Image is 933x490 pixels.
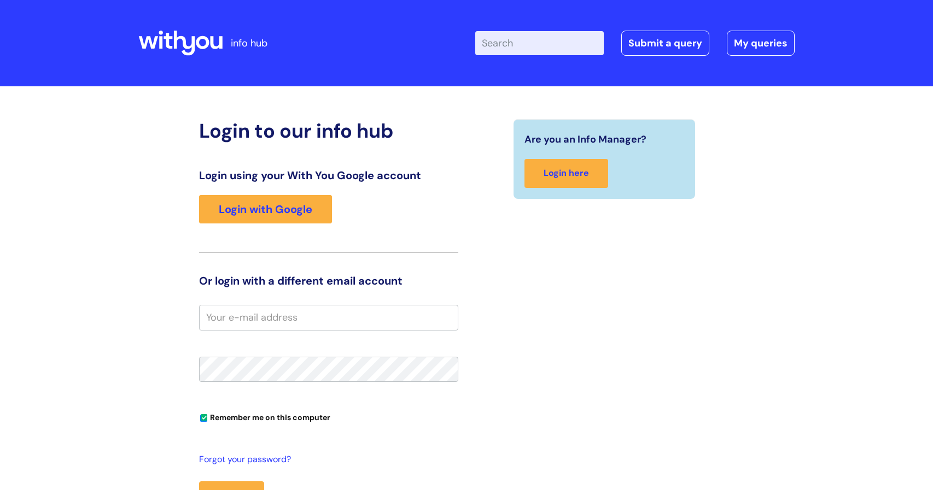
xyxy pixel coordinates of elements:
a: Login here [524,159,608,188]
input: Search [475,31,604,55]
input: Your e-mail address [199,305,458,330]
input: Remember me on this computer [200,415,207,422]
a: Submit a query [621,31,709,56]
p: info hub [231,34,267,52]
h3: Or login with a different email account [199,274,458,287]
a: Login with Google [199,195,332,223]
label: Remember me on this computer [199,410,330,422]
span: Are you an Info Manager? [524,131,646,148]
a: My queries [727,31,795,56]
a: Forgot your password? [199,452,453,468]
h3: Login using your With You Google account [199,169,458,182]
h2: Login to our info hub [199,119,458,143]
div: You can uncheck this option if you're logging in from a shared device [199,408,458,426]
